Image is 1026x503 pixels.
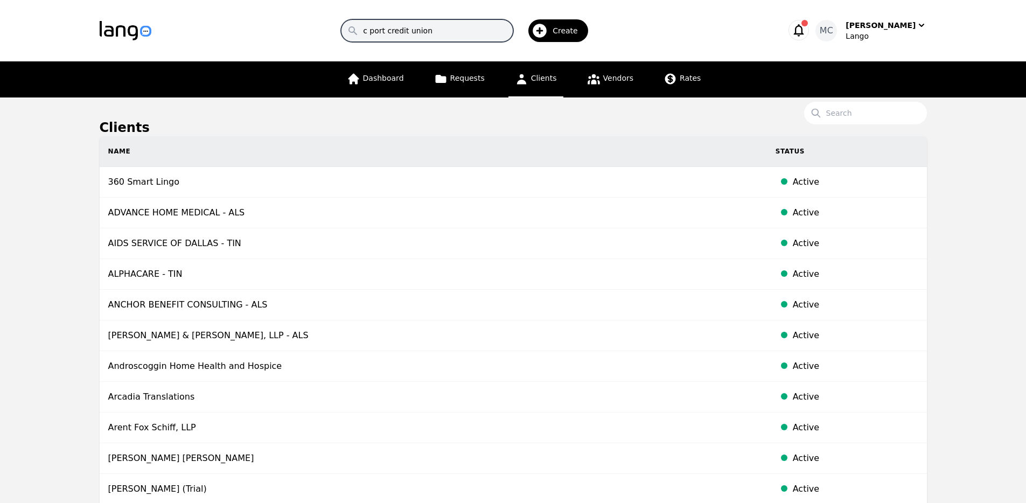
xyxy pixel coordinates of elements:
[100,228,767,259] td: AIDS SERVICE OF DALLAS - TIN
[793,298,918,311] div: Active
[100,413,767,443] td: Arent Fox Schiff, LLP
[100,443,767,474] td: [PERSON_NAME] [PERSON_NAME]
[793,390,918,403] div: Active
[100,21,151,40] img: Logo
[100,290,767,320] td: ANCHOR BENEFIT CONSULTING - ALS
[100,320,767,351] td: [PERSON_NAME] & [PERSON_NAME], LLP - ALS
[363,74,404,82] span: Dashboard
[513,15,595,46] button: Create
[793,237,918,250] div: Active
[581,61,640,97] a: Vendors
[428,61,491,97] a: Requests
[793,206,918,219] div: Active
[793,452,918,465] div: Active
[793,483,918,495] div: Active
[553,25,585,36] span: Create
[341,19,513,42] input: Find jobs, services & companies
[450,74,485,82] span: Requests
[100,382,767,413] td: Arcadia Translations
[531,74,557,82] span: Clients
[340,61,410,97] a: Dashboard
[793,360,918,373] div: Active
[603,74,633,82] span: Vendors
[680,74,701,82] span: Rates
[793,268,918,281] div: Active
[793,176,918,188] div: Active
[100,136,767,167] th: Name
[767,136,927,167] th: Status
[846,20,916,31] div: [PERSON_NAME]
[657,61,707,97] a: Rates
[100,119,927,136] h1: Clients
[100,351,767,382] td: Androscoggin Home Health and Hospice
[100,259,767,290] td: ALPHACARE - TIN
[820,24,833,37] span: MC
[793,329,918,342] div: Active
[793,421,918,434] div: Active
[846,31,926,41] div: Lango
[100,167,767,198] td: 360 Smart Lingo
[804,102,927,124] input: Search
[815,20,926,41] button: MC[PERSON_NAME]Lango
[508,61,563,97] a: Clients
[100,198,767,228] td: ADVANCE HOME MEDICAL - ALS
